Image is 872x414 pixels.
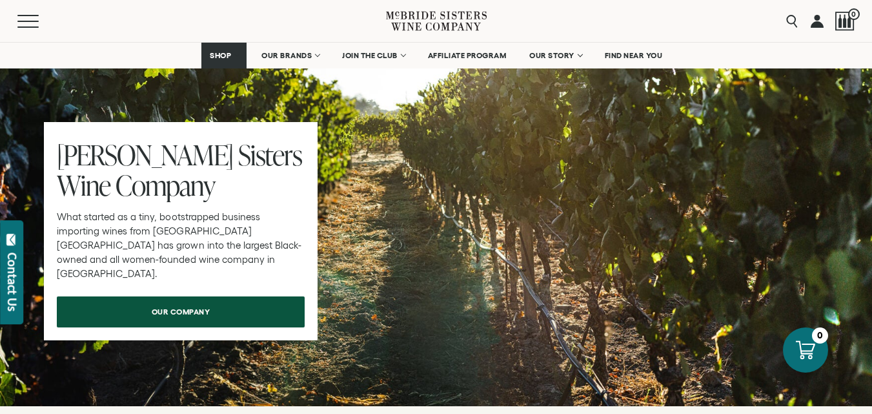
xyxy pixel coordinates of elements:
span: our company [129,299,233,324]
span: SHOP [210,51,232,60]
span: Company [116,166,215,204]
a: JOIN THE CLUB [334,43,413,68]
a: FIND NEAR YOU [596,43,671,68]
span: OUR STORY [529,51,574,60]
span: [PERSON_NAME] [57,136,233,174]
span: JOIN THE CLUB [342,51,398,60]
a: SHOP [201,43,247,68]
a: AFFILIATE PROGRAM [420,43,515,68]
a: OUR STORY [521,43,590,68]
p: What started as a tiny, bootstrapped business importing wines from [GEOGRAPHIC_DATA] [GEOGRAPHIC_... [57,210,305,281]
a: OUR BRANDS [253,43,327,68]
span: Sisters [238,136,302,174]
span: AFFILIATE PROGRAM [428,51,507,60]
span: Wine [57,166,110,204]
a: our company [57,296,305,327]
div: Contact Us [6,253,19,311]
span: 0 [848,8,860,20]
span: FIND NEAR YOU [605,51,663,60]
button: Mobile Menu Trigger [17,15,64,28]
span: OUR BRANDS [261,51,312,60]
div: 0 [812,327,828,344]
